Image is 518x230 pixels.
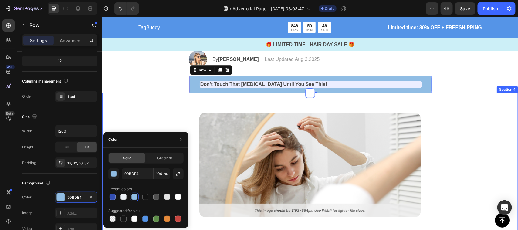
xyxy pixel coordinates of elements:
button: Save [455,2,475,15]
div: 1 col [67,94,96,100]
div: Columns management [22,77,69,86]
div: Rich Text Editor. Editing area: main [162,38,218,47]
div: Size [22,113,38,121]
div: Recent colors [108,186,132,192]
strong: Don’t Touch That [MEDICAL_DATA] Until You See This! [98,65,225,70]
p: 7 [40,5,42,12]
div: Undo/Redo [114,2,139,15]
strong: [PERSON_NAME] [116,40,157,45]
div: Section 4 [396,70,415,75]
div: Height [22,144,33,150]
input: Auto [55,126,97,137]
input: Eg: FFFFFF [122,168,153,179]
div: 90BDE4 [67,195,85,200]
p: Advanced [60,37,80,44]
span: Solid [123,155,131,161]
img: gempages_432750572815254551-8e241309-2934-4a82-8ee7-3297b828f1e9.png [97,96,319,200]
div: 12 [23,57,96,65]
div: Background [22,179,52,188]
div: 450 [6,65,15,69]
div: Padding [22,160,36,166]
p: By [110,39,157,46]
iframe: Design area [102,17,518,230]
button: 7 [2,2,45,15]
div: 16, 32, 16, 32 [67,161,96,166]
p: Last Updated Aug 3.2025 [163,39,218,46]
span: Save [460,6,470,11]
button: Publish [478,2,503,15]
div: Color [108,137,118,142]
div: Row [95,50,105,56]
div: Publish [483,5,498,12]
div: Add... [67,211,96,216]
div: Rich Text Editor. Editing area: main [97,64,320,71]
span: Fit [85,144,89,150]
span: Gradient [157,155,172,161]
span: / [230,5,232,12]
div: Suggested for you [108,208,140,214]
span: % [164,171,168,177]
div: Order [22,94,32,99]
p: Row [29,22,81,29]
span: Advertorial Page - [DATE] 03:03:47 [233,5,304,12]
p: Settings [30,37,47,44]
p: | [159,39,160,46]
div: Image [22,210,33,216]
div: Beta [5,111,15,116]
div: Color [22,194,32,200]
div: Width [22,128,32,134]
div: Open Intercom Messenger [497,200,512,215]
span: Full [63,144,69,150]
span: Draft [325,6,334,11]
